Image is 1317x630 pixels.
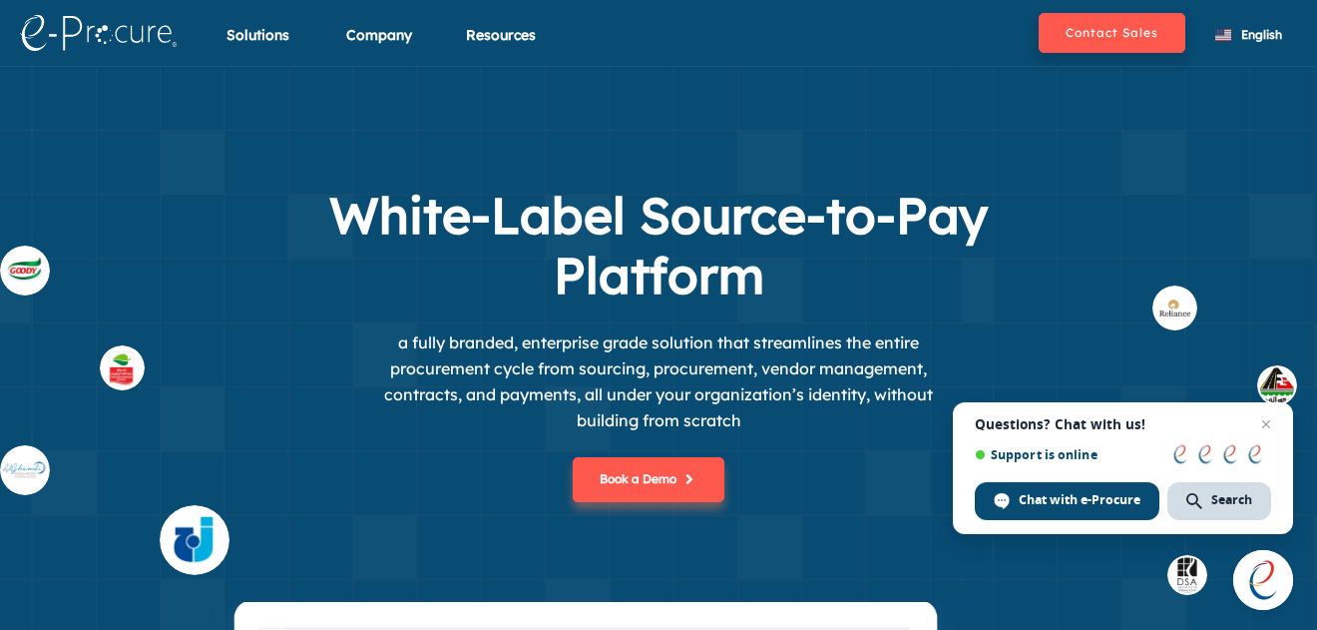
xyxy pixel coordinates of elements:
[359,329,958,433] p: a fully branded, enterprise grade solution that streamlines the entire procurement cycle from sou...
[1019,491,1140,509] span: Chat with e-Procure
[1233,550,1293,610] div: Open chat
[346,25,412,70] div: Company
[259,186,1058,306] h1: White-Label Source-to-Pay Platform
[573,457,724,502] button: Book a Demo
[975,447,1159,462] span: Support is online
[1241,27,1282,42] span: English
[1152,286,1197,330] img: buyer_rel.svg
[160,505,229,575] img: supplier_4.svg
[20,15,177,51] img: logo
[100,345,145,390] img: supplier_othaim.svg
[1254,412,1278,436] span: Close chat
[1257,365,1297,405] img: buyer_1.svg
[466,25,536,70] div: Resources
[975,416,1271,432] span: Questions? Chat with us!
[226,25,289,70] div: Solutions
[975,482,1159,520] div: Chat with e-Procure
[1039,13,1185,53] button: Contact Sales
[1167,482,1271,520] div: Search
[1211,491,1252,509] span: Search
[1167,555,1207,595] img: buyer_dsa.svg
